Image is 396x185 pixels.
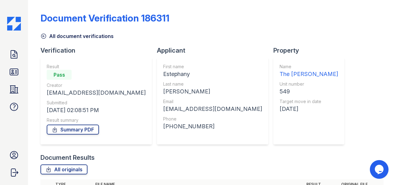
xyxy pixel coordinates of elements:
div: Name [280,64,338,70]
div: Verification [40,46,157,55]
div: [PHONE_NUMBER] [163,122,262,131]
div: Pass [47,70,72,80]
div: First name [163,64,262,70]
div: Email [163,98,262,105]
div: Target move in date [280,98,338,105]
div: Property [273,46,349,55]
div: [EMAIL_ADDRESS][DOMAIN_NAME] [163,105,262,113]
div: Phone [163,116,262,122]
a: Summary PDF [47,125,99,135]
div: Creator [47,82,146,88]
div: Estephany [163,70,262,78]
div: 549 [280,87,338,96]
div: Unit number [280,81,338,87]
div: Document Verification 186311 [40,12,169,24]
a: All originals [40,164,87,174]
div: Last name [163,81,262,87]
a: Name The [PERSON_NAME] [280,64,338,78]
div: The [PERSON_NAME] [280,70,338,78]
a: All document verifications [40,32,114,40]
div: [DATE] 02:08:51 PM [47,106,146,115]
div: [DATE] [280,105,338,113]
div: Document Results [40,153,95,162]
div: [PERSON_NAME] [163,87,262,96]
img: CE_Icon_Blue-c292c112584629df590d857e76928e9f676e5b41ef8f769ba2f05ee15b207248.png [7,17,21,31]
div: [EMAIL_ADDRESS][DOMAIN_NAME] [47,88,146,97]
div: Applicant [157,46,273,55]
div: Result [47,64,146,70]
div: Result summary [47,117,146,123]
iframe: chat widget [370,160,390,179]
div: Submitted [47,100,146,106]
